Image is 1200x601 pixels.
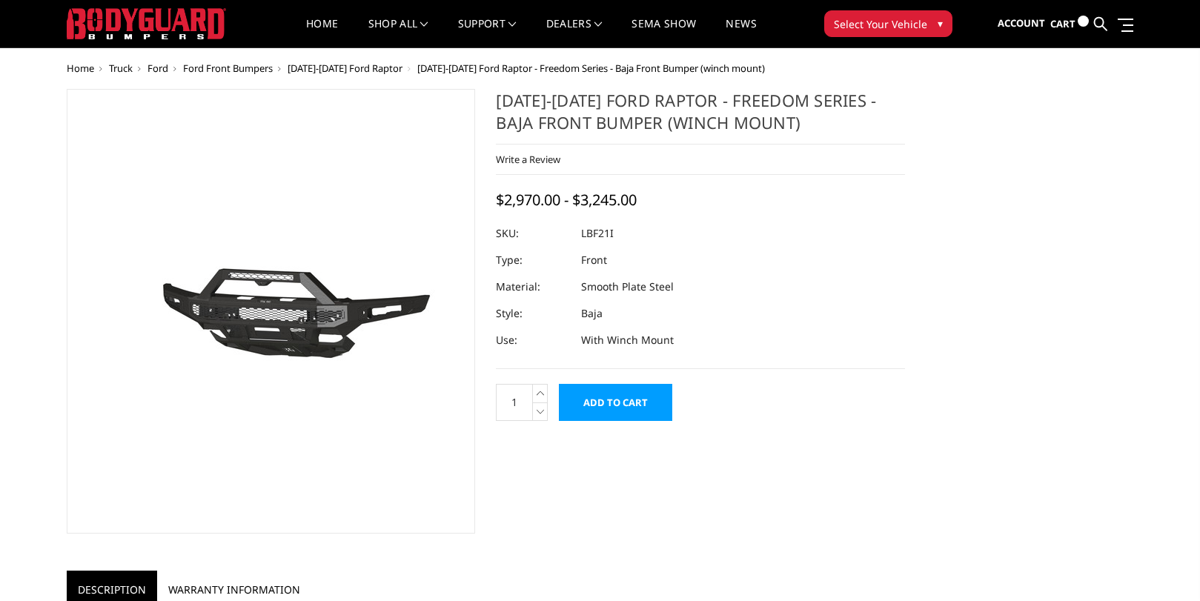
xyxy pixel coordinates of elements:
[496,300,570,327] dt: Style:
[496,327,570,353] dt: Use:
[67,8,226,39] img: BODYGUARD BUMPERS
[458,19,517,47] a: Support
[147,62,168,75] a: Ford
[581,327,674,353] dd: With Winch Mount
[546,19,603,47] a: Dealers
[581,300,603,327] dd: Baja
[726,19,756,47] a: News
[1050,17,1075,30] span: Cart
[824,10,952,37] button: Select Your Vehicle
[938,16,943,31] span: ▾
[496,190,637,210] span: $2,970.00 - $3,245.00
[417,62,765,75] span: [DATE]-[DATE] Ford Raptor - Freedom Series - Baja Front Bumper (winch mount)
[834,16,927,32] span: Select Your Vehicle
[109,62,133,75] a: Truck
[67,62,94,75] a: Home
[496,220,570,247] dt: SKU:
[306,19,338,47] a: Home
[581,247,607,273] dd: Front
[496,153,560,166] a: Write a Review
[496,247,570,273] dt: Type:
[496,273,570,300] dt: Material:
[632,19,696,47] a: SEMA Show
[368,19,428,47] a: shop all
[183,62,273,75] a: Ford Front Bumpers
[559,384,672,421] input: Add to Cart
[496,89,905,145] h1: [DATE]-[DATE] Ford Raptor - Freedom Series - Baja Front Bumper (winch mount)
[998,4,1045,44] a: Account
[85,225,456,398] img: 2021-2025 Ford Raptor - Freedom Series - Baja Front Bumper (winch mount)
[998,16,1045,30] span: Account
[67,89,476,534] a: 2021-2025 Ford Raptor - Freedom Series - Baja Front Bumper (winch mount)
[288,62,402,75] a: [DATE]-[DATE] Ford Raptor
[581,220,614,247] dd: LBF21I
[1050,4,1089,44] a: Cart
[581,273,674,300] dd: Smooth Plate Steel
